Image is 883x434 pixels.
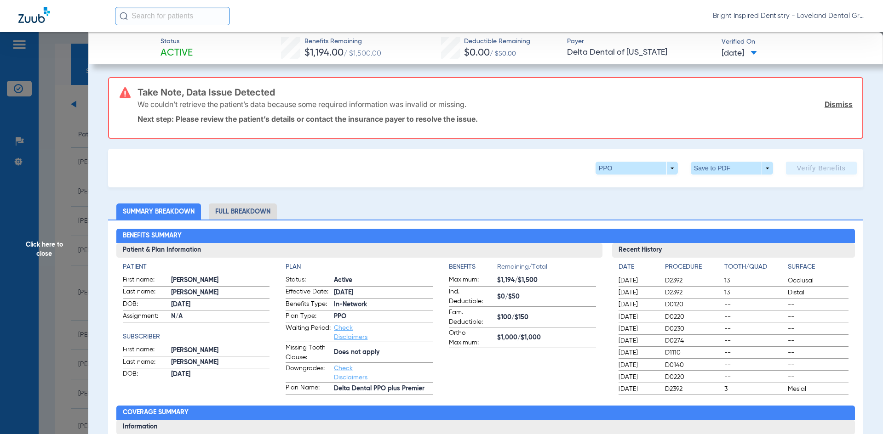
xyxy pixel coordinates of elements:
[788,312,849,321] span: --
[138,114,853,124] p: Next step: Please review the patient’s details or contact the insurance payer to resolve the issue.
[490,51,516,57] span: / $50.00
[619,288,657,297] span: [DATE]
[665,262,721,272] h4: Procedure
[665,384,721,394] span: D2392
[665,372,721,382] span: D0220
[497,333,596,343] span: $1,000/$1,000
[120,87,131,98] img: error-icon
[123,369,168,380] span: DOB:
[138,88,853,97] h3: Take Note, Data Issue Detected
[665,336,721,345] span: D0274
[123,357,168,368] span: Last name:
[497,313,596,322] span: $100/$150
[286,364,331,382] span: Downgrades:
[171,312,270,321] span: N/A
[120,12,128,20] img: Search Icon
[449,287,494,306] span: Ind. Deductible:
[724,276,785,285] span: 13
[567,37,714,46] span: Payer
[713,11,865,21] span: Bright Inspired Dentistry - Loveland Dental Group-[GEOGRAPHIC_DATA]
[334,312,433,321] span: PPO
[497,262,596,275] span: Remaining/Total
[209,203,277,220] li: Full Breakdown
[722,37,868,47] span: Verified On
[724,361,785,370] span: --
[334,348,433,357] span: Does not apply
[286,323,331,342] span: Waiting Period:
[286,299,331,310] span: Benefits Type:
[724,262,785,275] app-breakdown-title: Tooth/Quad
[665,348,721,357] span: D1110
[334,288,433,298] span: [DATE]
[334,384,433,394] span: Delta Dental PPO plus Premier
[724,324,785,333] span: --
[171,288,270,298] span: [PERSON_NAME]
[123,345,168,356] span: First name:
[497,292,596,302] span: $0/$50
[788,288,849,297] span: Distal
[724,372,785,382] span: --
[619,276,657,285] span: [DATE]
[724,262,785,272] h4: Tooth/Quad
[788,384,849,394] span: Mesial
[286,262,433,272] h4: Plan
[449,308,494,327] span: Fam. Deductible:
[788,361,849,370] span: --
[788,336,849,345] span: --
[619,384,657,394] span: [DATE]
[344,50,381,57] span: / $1,500.00
[691,162,773,175] button: Save to PDF
[334,365,367,381] a: Check Disclaimers
[304,48,344,58] span: $1,194.00
[497,276,596,285] span: $1,194/$1,500
[788,324,849,333] span: --
[665,262,721,275] app-breakdown-title: Procedure
[286,343,331,362] span: Missing Tooth Clause:
[619,348,657,357] span: [DATE]
[123,332,270,342] h4: Subscriber
[334,300,433,310] span: In-Network
[619,262,657,275] app-breakdown-title: Date
[123,299,168,310] span: DOB:
[464,48,490,58] span: $0.00
[116,406,855,420] h2: Coverage Summary
[619,262,657,272] h4: Date
[619,312,657,321] span: [DATE]
[724,312,785,321] span: --
[286,383,331,394] span: Plan Name:
[665,288,721,297] span: D2392
[334,276,433,285] span: Active
[619,336,657,345] span: [DATE]
[788,276,849,285] span: Occlusal
[464,37,530,46] span: Deductible Remaining
[665,276,721,285] span: D2392
[837,390,883,434] iframe: Chat Widget
[286,287,331,298] span: Effective Date:
[619,324,657,333] span: [DATE]
[788,372,849,382] span: --
[449,262,497,272] h4: Benefits
[724,348,785,357] span: --
[171,276,270,285] span: [PERSON_NAME]
[596,162,678,175] button: PPO
[123,262,270,272] h4: Patient
[722,48,757,59] span: [DATE]
[825,100,853,109] a: Dismiss
[665,312,721,321] span: D0220
[138,100,466,109] p: We couldn’t retrieve the patient’s data because some required information was invalid or missing.
[161,37,193,46] span: Status
[665,361,721,370] span: D0140
[171,346,270,355] span: [PERSON_NAME]
[724,300,785,309] span: --
[619,300,657,309] span: [DATE]
[619,361,657,370] span: [DATE]
[619,372,657,382] span: [DATE]
[665,300,721,309] span: D0120
[116,203,201,220] li: Summary Breakdown
[171,358,270,367] span: [PERSON_NAME]
[788,262,849,272] h4: Surface
[724,288,785,297] span: 13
